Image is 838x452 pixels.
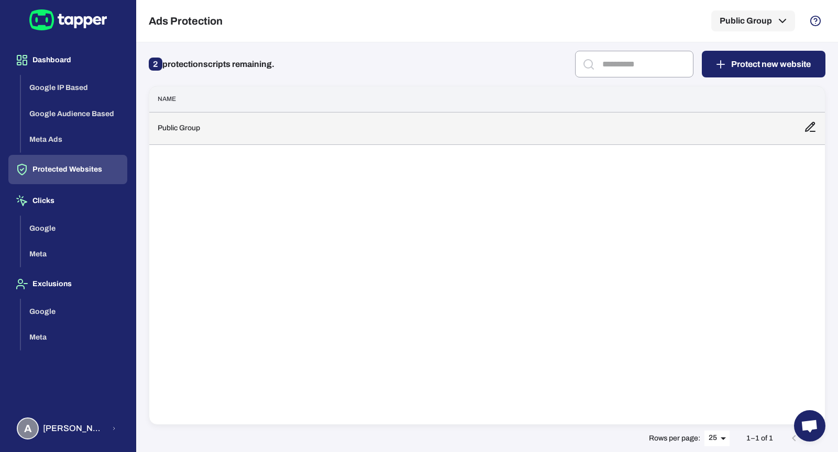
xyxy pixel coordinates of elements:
button: Dashboard [8,46,127,75]
button: Protect new website [702,51,825,77]
button: Google [21,216,127,242]
div: 25 [704,431,730,446]
a: Meta [21,332,127,341]
button: Google [21,299,127,325]
button: A[PERSON_NAME] [PERSON_NAME] Koutsogianni [8,413,127,444]
h5: Ads Protection [149,15,223,27]
p: protection scripts remaining. [149,56,274,73]
a: Meta [21,249,127,258]
button: Meta [21,324,127,351]
td: Public Group [149,112,796,144]
button: Meta Ads [21,127,127,153]
a: Clicks [8,196,127,205]
a: Protected Websites [8,164,127,173]
button: Protected Websites [8,155,127,184]
button: Meta [21,241,127,267]
a: Google [21,223,127,232]
a: Exclusions [8,279,127,288]
button: Google Audience Based [21,101,127,127]
p: 1–1 of 1 [746,434,773,443]
a: Dashboard [8,55,127,64]
a: Meta Ads [21,134,127,143]
div: Open chat [794,410,825,442]
p: Rows per page: [649,434,700,443]
a: Google [21,306,127,315]
span: [PERSON_NAME] [PERSON_NAME] Koutsogianni [43,423,105,434]
button: Exclusions [8,269,127,299]
button: Google IP Based [21,75,127,101]
span: 2 [149,58,162,71]
div: A [17,417,39,439]
a: Google IP Based [21,83,127,92]
th: Name [149,86,796,112]
a: Google Audience Based [21,108,127,117]
button: Clicks [8,186,127,216]
button: Public Group [711,10,795,31]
